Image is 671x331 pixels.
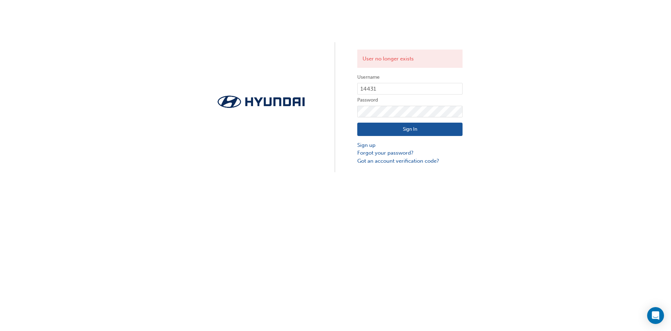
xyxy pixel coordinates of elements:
div: User no longer exists [357,50,463,68]
label: Password [357,96,463,104]
a: Sign up [357,141,463,149]
img: Trak [208,93,314,110]
div: Open Intercom Messenger [647,307,664,324]
input: Username [357,83,463,95]
a: Forgot your password? [357,149,463,157]
label: Username [357,73,463,82]
a: Got an account verification code? [357,157,463,165]
button: Sign In [357,123,463,136]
